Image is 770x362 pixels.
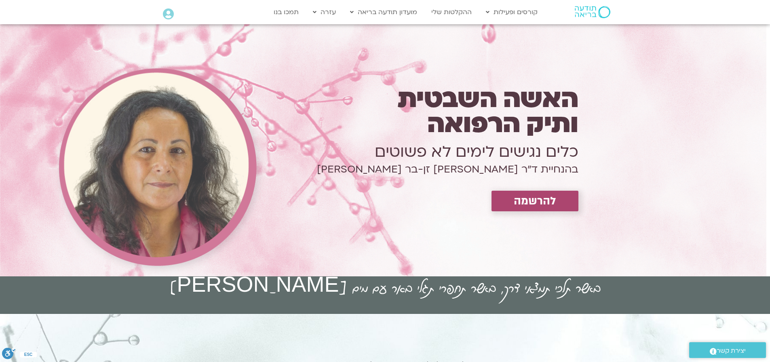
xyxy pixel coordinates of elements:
[270,4,303,20] a: תמכו בנו
[482,4,542,20] a: קורסים ופעילות
[262,168,578,171] h1: בהנחיית ד״ר [PERSON_NAME] זן-בר [PERSON_NAME]
[514,195,556,207] span: להרשמה
[262,141,578,163] h1: כלים נגישים לימים לא פשוטים
[309,4,340,20] a: עזרה
[346,4,421,20] a: מועדון תודעה בריאה
[427,4,476,20] a: ההקלטות שלי
[575,6,610,18] img: תודעה בריאה
[689,342,766,358] a: יצירת קשר
[262,86,578,137] h1: האשה השבטית ותיק הרפואה
[717,345,746,356] span: יצירת קשר
[169,277,600,299] h2: באשר תלכי תמצאי דרך, באשר תחפרי תגלי באר עם מים [PERSON_NAME]
[492,191,578,211] a: להרשמה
